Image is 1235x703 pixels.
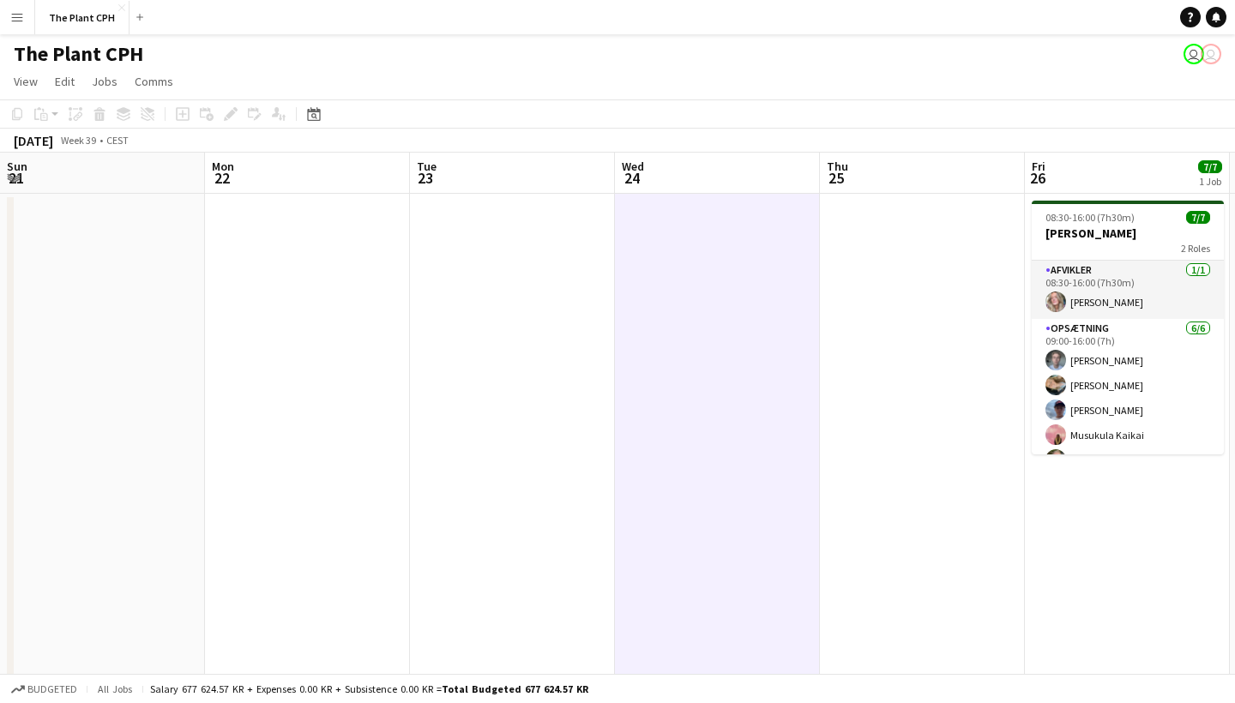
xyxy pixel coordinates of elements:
span: Week 39 [57,134,99,147]
h3: [PERSON_NAME] [1032,225,1224,241]
span: Tue [417,159,437,174]
app-job-card: 08:30-16:00 (7h30m)7/7[PERSON_NAME]2 RolesAfvikler1/108:30-16:00 (7h30m)[PERSON_NAME]Opsætning6/6... [1032,201,1224,454]
div: 1 Job [1199,175,1221,188]
button: The Plant CPH [35,1,130,34]
a: Edit [48,70,81,93]
span: 2 Roles [1181,242,1210,255]
span: View [14,74,38,89]
span: 22 [209,168,234,188]
app-user-avatar: Magnus Pedersen [1201,44,1221,64]
span: Fri [1032,159,1045,174]
span: 7/7 [1198,160,1222,173]
span: Comms [135,74,173,89]
span: 23 [414,168,437,188]
span: Total Budgeted 677 624.57 KR [442,682,588,695]
a: Jobs [85,70,124,93]
span: 26 [1029,168,1045,188]
span: Wed [622,159,644,174]
a: Comms [128,70,180,93]
span: Sun [7,159,27,174]
a: View [7,70,45,93]
h1: The Plant CPH [14,41,143,67]
span: 7/7 [1186,211,1210,224]
span: Thu [827,159,848,174]
button: Budgeted [9,680,80,699]
span: 25 [824,168,848,188]
div: CEST [106,134,129,147]
span: All jobs [94,682,136,695]
app-user-avatar: Peter Poulsen [1184,44,1204,64]
span: Mon [212,159,234,174]
span: Jobs [92,74,117,89]
span: 08:30-16:00 (7h30m) [1045,211,1135,224]
span: Budgeted [27,683,77,695]
span: 24 [619,168,644,188]
app-card-role: Afvikler1/108:30-16:00 (7h30m)[PERSON_NAME] [1032,261,1224,319]
span: Edit [55,74,75,89]
app-card-role: Opsætning6/609:00-16:00 (7h)[PERSON_NAME][PERSON_NAME][PERSON_NAME]Musukula Kaikai[PERSON_NAME] [1032,319,1224,502]
div: [DATE] [14,132,53,149]
span: 21 [4,168,27,188]
div: Salary 677 624.57 KR + Expenses 0.00 KR + Subsistence 0.00 KR = [150,682,588,695]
